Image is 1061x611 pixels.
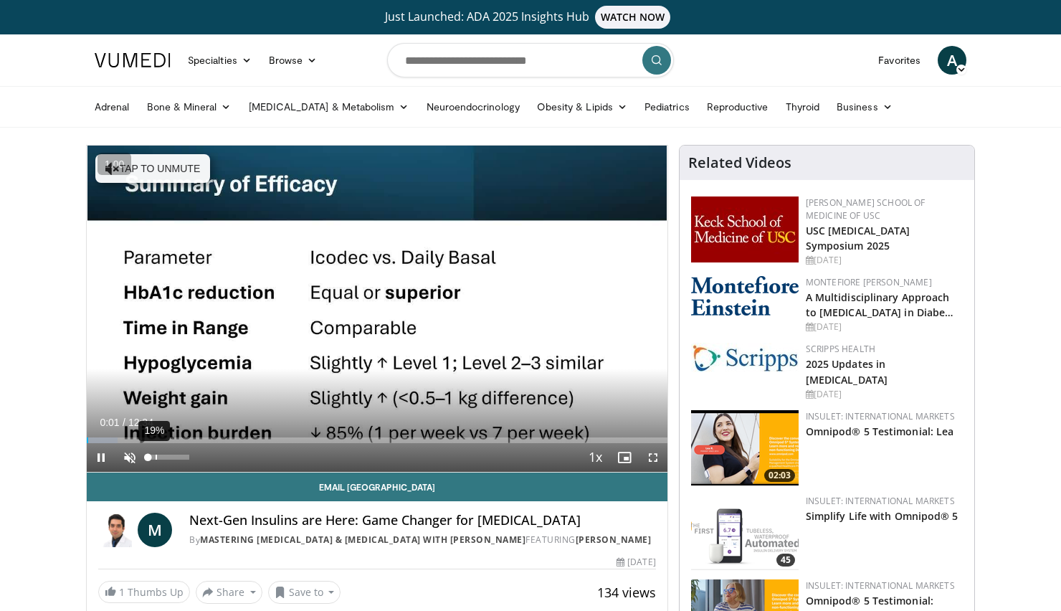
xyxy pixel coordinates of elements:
[828,93,901,121] a: Business
[806,357,888,386] a: 2025 Updates in [MEDICAL_DATA]
[806,321,963,333] div: [DATE]
[691,495,799,570] img: f4bac35f-2703-40d6-a70d-02c4a6bd0abe.png.150x105_q85_crop-smart_upscale.png
[98,513,132,547] img: Mastering Endocrine & Diabetes with Dr. Mazhar Dalvi
[806,224,910,252] a: USC [MEDICAL_DATA] Symposium 2025
[639,443,667,472] button: Fullscreen
[98,581,190,603] a: 1 Thumbs Up
[688,154,791,171] h4: Related Videos
[595,6,671,29] span: WATCH NOW
[387,43,674,77] input: Search topics, interventions
[806,196,926,222] a: [PERSON_NAME] School of Medicine of USC
[260,46,326,75] a: Browse
[691,495,799,570] a: 45
[200,534,525,546] a: Mastering [MEDICAL_DATA] & [MEDICAL_DATA] with [PERSON_NAME]
[119,585,125,599] span: 1
[87,443,115,472] button: Pause
[95,154,210,183] button: Tap to unmute
[636,93,698,121] a: Pediatrics
[189,513,655,529] h4: Next-Gen Insulins are Here: Game Changer for [MEDICAL_DATA]
[610,443,639,472] button: Enable picture-in-picture mode
[179,46,260,75] a: Specialties
[268,581,341,604] button: Save to
[138,513,172,547] a: M
[938,46,966,75] a: A
[528,93,636,121] a: Obesity & Lipids
[806,388,963,401] div: [DATE]
[87,473,667,501] a: Email [GEOGRAPHIC_DATA]
[806,290,954,319] a: A Multidisciplinary Approach to [MEDICAL_DATA] in Diabe…
[115,443,144,472] button: Unmute
[870,46,929,75] a: Favorites
[95,53,171,67] img: VuMedi Logo
[87,437,667,443] div: Progress Bar
[581,443,610,472] button: Playback Rate
[777,93,829,121] a: Thyroid
[691,196,799,262] img: 7b941f1f-d101-407a-8bfa-07bd47db01ba.png.150x105_q85_autocrop_double_scale_upscale_version-0.2.jpg
[691,343,799,372] img: c9f2b0b7-b02a-4276-a72a-b0cbb4230bc1.jpg.150x105_q85_autocrop_double_scale_upscale_version-0.2.jpg
[806,343,875,355] a: Scripps Health
[100,417,119,428] span: 0:01
[189,534,655,546] div: By FEATURING
[617,556,655,569] div: [DATE]
[597,584,656,601] span: 134 views
[691,276,799,316] img: b0142b4c-93a1-4b58-8f91-5265c282693c.png.150x105_q85_autocrop_double_scale_upscale_version-0.2.png
[691,410,799,486] a: 02:03
[128,417,153,428] span: 12:34
[806,276,932,288] a: Montefiore [PERSON_NAME]
[764,469,795,482] span: 02:03
[806,509,958,523] a: Simplify Life with Omnipod® 5
[776,554,795,567] span: 45
[806,425,954,438] a: Omnipod® 5 Testimonial: Lea
[123,417,125,428] span: /
[196,581,262,604] button: Share
[418,93,528,121] a: Neuroendocrinology
[576,534,652,546] a: [PERSON_NAME]
[806,495,955,507] a: Insulet: International Markets
[806,410,955,422] a: Insulet: International Markets
[148,455,189,460] div: Volume Level
[97,6,964,29] a: Just Launched: ADA 2025 Insights HubWATCH NOW
[806,254,963,267] div: [DATE]
[138,93,240,121] a: Bone & Mineral
[806,579,955,592] a: Insulet: International Markets
[87,146,667,473] video-js: Video Player
[240,93,418,121] a: [MEDICAL_DATA] & Metabolism
[691,410,799,486] img: 85ac4157-e7e8-40bb-9454-b1e4c1845598.png.150x105_q85_crop-smart_upscale.png
[86,93,138,121] a: Adrenal
[698,93,777,121] a: Reproductive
